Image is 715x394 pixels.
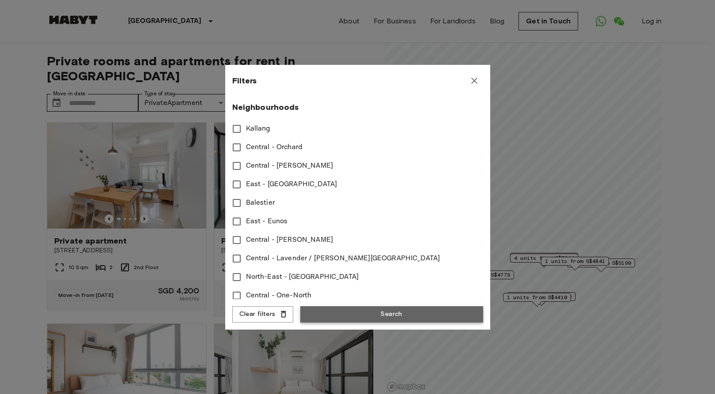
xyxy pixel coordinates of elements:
[246,235,333,245] span: Central - [PERSON_NAME]
[246,216,288,227] span: East - Eunos
[246,272,359,282] span: North-East - [GEOGRAPHIC_DATA]
[246,142,303,153] span: Central - Orchard
[232,102,483,113] span: Neighbourhoods
[246,161,333,171] span: Central - [PERSON_NAME]
[232,75,257,86] span: Filters
[246,290,312,301] span: Central - One-North
[246,124,271,134] span: Kallang
[232,306,293,323] button: Clear filters
[246,253,440,264] span: Central - Lavender / [PERSON_NAME][GEOGRAPHIC_DATA]
[246,198,275,208] span: Balestier
[300,306,483,323] button: Search
[246,179,337,190] span: East - [GEOGRAPHIC_DATA]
